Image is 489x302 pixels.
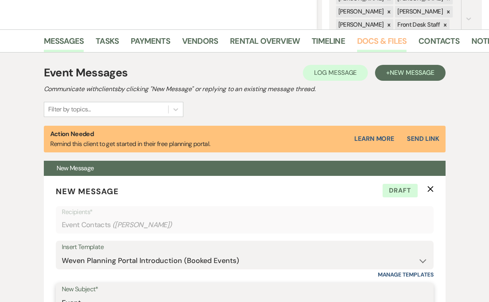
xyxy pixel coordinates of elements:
span: New Message [57,164,94,172]
label: New Subject* [62,284,428,295]
span: New Message [390,68,434,77]
span: ( [PERSON_NAME] ) [112,220,172,230]
span: Draft [383,184,418,197]
h1: Event Messages [44,64,128,81]
span: Log Message [314,68,357,77]
div: [PERSON_NAME] [336,6,385,18]
div: [PERSON_NAME] [336,19,385,31]
div: Insert Template [62,242,428,253]
a: Messages [44,35,84,52]
a: Contacts [418,35,460,52]
div: Event Contacts [62,217,428,233]
div: Filter by topics... [48,105,91,114]
div: Front Desk Staff [395,19,441,31]
a: Vendors [182,35,218,52]
a: Timeline [312,35,345,52]
a: Docs & Files [357,35,407,52]
a: Manage Templates [378,271,434,278]
a: Learn More [354,134,394,144]
a: Payments [131,35,170,52]
a: Rental Overview [230,35,300,52]
div: [PERSON_NAME] [395,6,444,18]
p: Remind this client to get started in their free planning portal. [50,129,210,149]
span: New Message [56,186,119,197]
button: Log Message [303,65,368,81]
strong: Action Needed [50,130,94,138]
button: +New Message [375,65,445,81]
a: Tasks [96,35,119,52]
p: Recipients* [62,207,428,217]
button: Send Link [407,136,439,142]
h2: Communicate with clients by clicking "New Message" or replying to an existing message thread. [44,84,446,94]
